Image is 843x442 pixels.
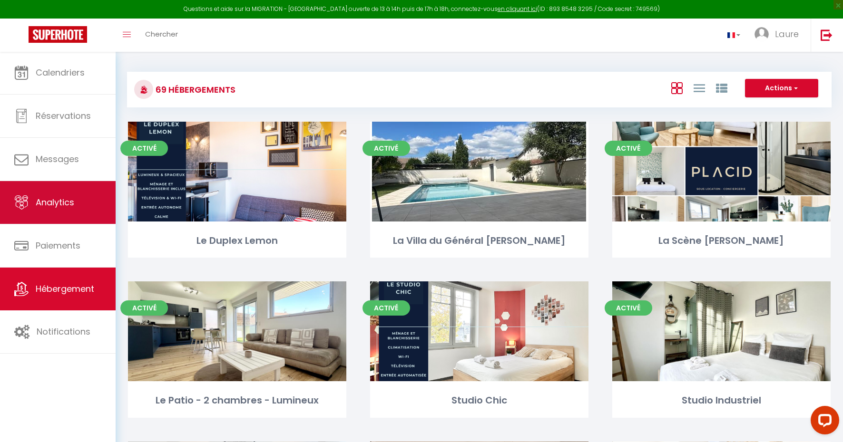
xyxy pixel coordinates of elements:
[612,233,831,248] div: La Scène [PERSON_NAME]
[498,5,537,13] a: en cliquant ici
[605,141,652,156] span: Activé
[605,300,652,316] span: Activé
[716,80,727,96] a: Vue par Groupe
[120,300,168,316] span: Activé
[821,29,833,41] img: logout
[370,393,588,408] div: Studio Chic
[120,141,168,156] span: Activé
[36,196,74,208] span: Analytics
[36,67,85,78] span: Calendriers
[451,162,508,181] a: Editer
[36,240,80,251] span: Paiements
[612,393,831,408] div: Studio Industriel
[128,393,346,408] div: Le Patio - 2 chambres - Lumineux
[363,300,410,316] span: Activé
[36,153,79,165] span: Messages
[803,402,843,442] iframe: LiveChat chat widget
[29,26,87,43] img: Super Booking
[36,110,91,122] span: Réservations
[694,80,705,96] a: Vue en Liste
[745,79,818,98] button: Actions
[208,162,265,181] a: Editer
[138,19,185,52] a: Chercher
[208,322,265,341] a: Editer
[153,79,235,100] h3: 69 Hébergements
[36,283,94,295] span: Hébergement
[128,233,346,248] div: Le Duplex Lemon
[671,80,683,96] a: Vue en Box
[693,322,750,341] a: Editer
[747,19,811,52] a: ... Laure
[451,322,508,341] a: Editer
[755,27,769,41] img: ...
[363,141,410,156] span: Activé
[775,28,799,40] span: Laure
[145,29,178,39] span: Chercher
[693,162,750,181] a: Editer
[37,326,90,337] span: Notifications
[370,233,588,248] div: La Villa du Général [PERSON_NAME]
